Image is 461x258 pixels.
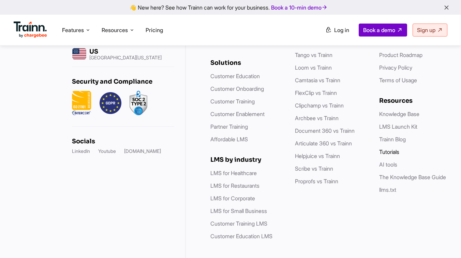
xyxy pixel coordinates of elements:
[295,52,332,58] a: Tango vs Trainn
[270,3,329,12] a: Book a 10-min demo
[210,233,272,240] a: Customer Education LMS
[210,73,260,80] a: Customer Education
[295,102,344,109] a: Clipchamp vs Trainn
[210,59,281,67] h6: Solutions
[379,161,397,168] a: AI tools
[210,220,267,227] a: Customer Training LMS
[359,24,407,37] a: Book a demo
[100,91,121,115] img: GDPR.png
[379,77,417,84] a: Terms of Usage
[413,24,447,37] a: Sign up
[295,115,339,121] a: Archbee vs Trainn
[72,78,174,85] h6: Security and Compliance
[379,97,450,104] h6: Resources
[363,27,395,33] span: Book a demo
[210,136,248,143] a: Affordable LMS
[295,127,355,134] a: Document 360 vs Trainn
[102,26,128,34] span: Resources
[62,26,84,34] span: Features
[210,207,267,214] a: LMS for Small Business
[295,64,332,71] a: Loom vs Trainn
[210,195,255,202] a: LMS for Corporate
[210,85,264,92] a: Customer Onboarding
[210,182,259,189] a: LMS for Restaurants
[379,52,422,58] a: Product Roadmap
[379,148,399,155] a: Tutorials
[417,27,435,33] span: Sign up
[379,123,417,130] a: LMS Launch Kit
[124,148,161,155] a: [DOMAIN_NAME]
[98,148,116,155] a: Youtube
[210,170,257,176] a: LMS for Healthcare
[72,46,87,61] img: us headquarters
[72,138,174,145] h6: Socials
[4,4,457,11] div: 👋 New here? See how Trainn can work for your business.
[295,89,337,96] a: FlexClip vs Trainn
[210,98,255,105] a: Customer Training
[14,21,47,38] img: Trainn Logo
[130,91,147,115] img: soc2
[295,165,333,172] a: Scribe vs Trainn
[295,178,338,185] a: Proprofs vs Trainn
[379,136,406,143] a: Trainn Blog
[210,123,248,130] a: Partner Training
[210,111,265,117] a: Customer Enablement
[295,140,352,147] a: Articulate 360 vs Trainn
[72,91,91,115] img: ISO
[379,186,396,193] a: llms.txt
[295,153,340,159] a: Helpjuice vs Trainn
[379,64,412,71] a: Privacy Policy
[379,111,419,117] a: Knowledge Base
[72,148,90,155] a: LinkedIn
[334,27,349,33] span: Log in
[89,55,162,60] p: [GEOGRAPHIC_DATA][US_STATE]
[321,24,353,36] a: Log in
[379,174,446,181] a: The Knowledge Base Guide
[89,48,162,55] h6: US
[146,27,163,33] a: Pricing
[210,156,281,163] h6: LMS by industry
[295,77,340,84] a: Camtasia vs Trainn
[427,225,461,258] iframe: Chat Widget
